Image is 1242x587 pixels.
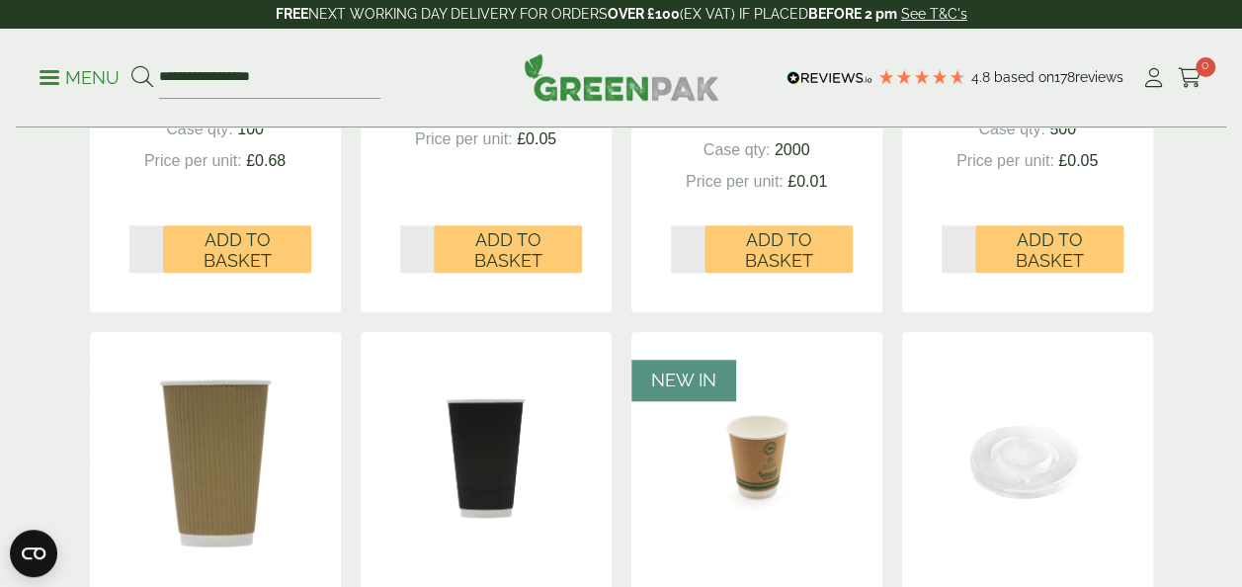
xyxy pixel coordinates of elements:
[902,332,1153,579] img: 16/22oz Straw Slot Coke Cup lid
[686,173,784,190] span: Price per unit:
[1054,69,1075,85] span: 178
[434,225,582,273] button: Add to Basket
[787,71,872,85] img: REVIEWS.io
[517,130,556,147] span: £0.05
[237,121,264,137] span: 100
[971,69,994,85] span: 4.8
[651,370,716,390] span: NEW IN
[246,152,286,169] span: £0.68
[276,6,308,22] strong: FREE
[144,152,242,169] span: Price per unit:
[718,229,839,272] span: Add to Basket
[994,69,1054,85] span: Based on
[1178,63,1202,93] a: 0
[704,225,853,273] button: Add to Basket
[901,6,967,22] a: See T&C's
[956,152,1054,169] span: Price per unit:
[1141,68,1166,88] i: My Account
[787,173,827,190] span: £0.01
[1049,121,1076,137] span: 500
[90,332,341,579] img: 16oz Kraft c
[40,66,120,90] p: Menu
[775,141,810,158] span: 2000
[448,229,568,272] span: Add to Basket
[978,121,1045,137] span: Case qty:
[631,332,882,579] img: 8oz Green Effect Double Wall Cup
[1058,152,1098,169] span: £0.05
[975,225,1123,273] button: Add to Basket
[1075,69,1123,85] span: reviews
[877,68,966,86] div: 4.78 Stars
[40,66,120,86] a: Menu
[415,130,513,147] span: Price per unit:
[163,225,311,273] button: Add to Basket
[10,530,57,577] button: Open CMP widget
[989,229,1110,272] span: Add to Basket
[1196,57,1215,77] span: 0
[1178,68,1202,88] i: Cart
[704,141,771,158] span: Case qty:
[608,6,680,22] strong: OVER £100
[177,229,297,272] span: Add to Basket
[808,6,897,22] strong: BEFORE 2 pm
[361,332,612,579] img: 16oz Black Ripple Cup-0
[524,53,719,101] img: GreenPak Supplies
[166,121,233,137] span: Case qty:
